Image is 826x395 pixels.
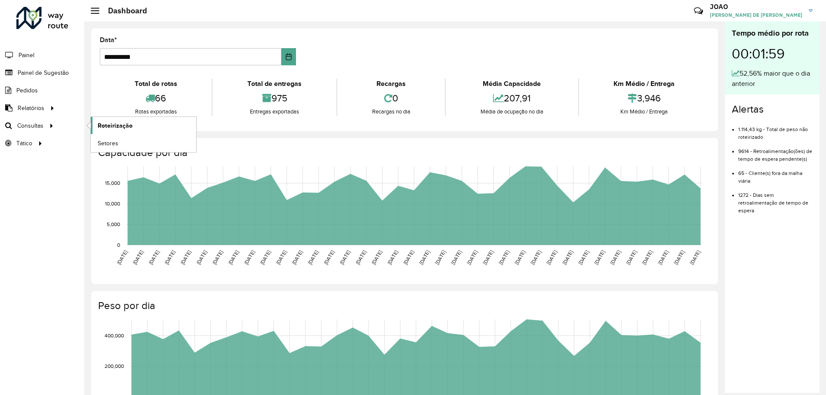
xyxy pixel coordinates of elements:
div: Tempo médio por rota [732,28,813,39]
span: Consultas [17,121,43,130]
div: Média de ocupação no dia [448,107,576,116]
text: [DATE] [418,249,431,266]
text: [DATE] [195,249,208,266]
div: 52,56% maior que o dia anterior [732,68,813,89]
text: [DATE] [498,249,510,266]
text: 15,000 [105,180,120,186]
span: Tático [16,139,32,148]
text: [DATE] [227,249,240,266]
text: [DATE] [116,249,128,266]
h2: Dashboard [99,6,147,15]
span: [PERSON_NAME] DE [PERSON_NAME] [710,11,802,19]
div: 207,91 [448,89,576,107]
h3: JOAO [710,3,802,11]
text: [DATE] [514,249,526,266]
div: Média Capacidade [448,79,576,89]
li: 65 - Cliente(s) fora da malha viária [738,163,813,185]
text: [DATE] [434,249,447,266]
span: Roteirização [98,121,133,130]
text: 0 [117,242,120,248]
span: Painel [18,51,34,60]
text: [DATE] [163,249,176,266]
div: 66 [102,89,210,107]
text: [DATE] [689,249,701,266]
text: [DATE] [132,249,144,266]
span: Painel de Sugestão [18,68,69,77]
div: 975 [215,89,334,107]
text: [DATE] [243,249,256,266]
text: [DATE] [609,249,622,266]
text: [DATE] [673,249,685,266]
text: [DATE] [530,249,542,266]
div: Total de rotas [102,79,210,89]
span: Pedidos [16,86,38,95]
text: [DATE] [593,249,606,266]
text: [DATE] [211,249,224,266]
text: [DATE] [354,249,367,266]
div: Km Médio / Entrega [581,79,707,89]
span: Setores [98,139,118,148]
text: [DATE] [259,249,271,266]
text: [DATE] [466,249,478,266]
h4: Alertas [732,103,813,116]
li: 1272 - Dias sem retroalimentação de tempo de espera [738,185,813,214]
h4: Peso por dia [98,300,709,312]
text: [DATE] [577,249,590,266]
text: [DATE] [148,249,160,266]
text: [DATE] [179,249,192,266]
a: Setores [91,135,196,152]
text: [DATE] [339,249,351,266]
text: [DATE] [641,249,653,266]
text: [DATE] [402,249,415,266]
text: [DATE] [370,249,383,266]
div: Km Médio / Entrega [581,107,707,116]
div: 0 [339,89,443,107]
text: [DATE] [291,249,303,266]
text: [DATE] [307,249,319,266]
div: Recargas no dia [339,107,443,116]
text: 5,000 [107,221,120,227]
div: 3,946 [581,89,707,107]
text: [DATE] [275,249,287,266]
text: 400,000 [105,333,124,338]
text: [DATE] [323,249,335,266]
text: [DATE] [386,249,399,266]
button: Choose Date [281,48,296,65]
div: Total de entregas [215,79,334,89]
label: Data [100,35,117,45]
a: Contato Rápido [689,2,708,20]
text: [DATE] [657,249,669,266]
text: [DATE] [625,249,638,266]
a: Roteirização [91,117,196,134]
div: Recargas [339,79,443,89]
text: 10,000 [105,201,120,206]
text: 200,000 [105,364,124,369]
div: Entregas exportadas [215,107,334,116]
div: Rotas exportadas [102,107,210,116]
div: 00:01:59 [732,39,813,68]
text: [DATE] [482,249,494,266]
span: Relatórios [18,104,44,113]
h4: Capacidade por dia [98,147,709,159]
text: [DATE] [561,249,574,266]
text: [DATE] [450,249,462,266]
li: 9614 - Retroalimentação(ões) de tempo de espera pendente(s) [738,141,813,163]
text: [DATE] [546,249,558,266]
li: 1.114,43 kg - Total de peso não roteirizado [738,119,813,141]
